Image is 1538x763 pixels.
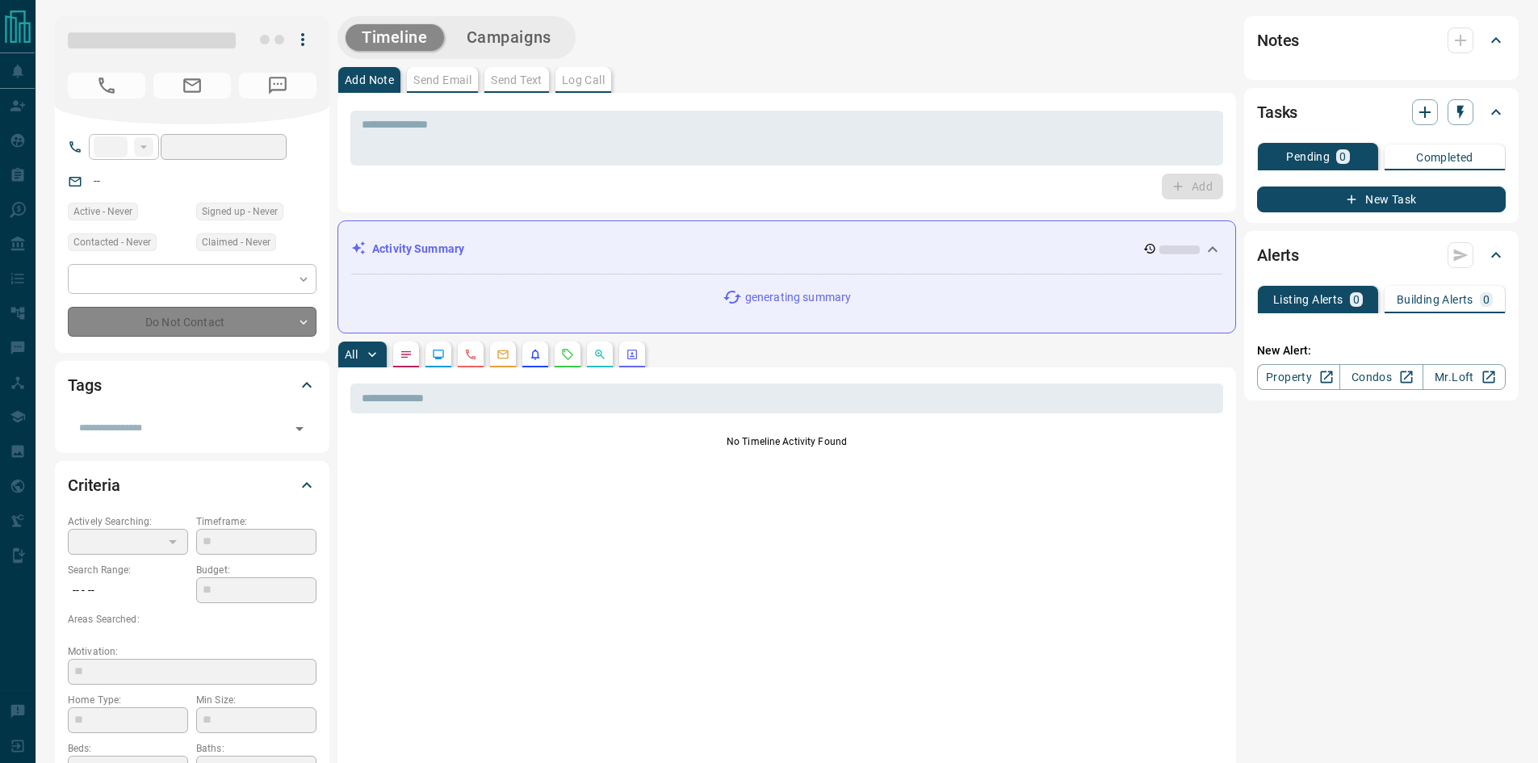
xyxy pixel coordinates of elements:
[73,203,132,220] span: Active - Never
[350,434,1223,449] p: No Timeline Activity Found
[1257,93,1506,132] div: Tasks
[529,348,542,361] svg: Listing Alerts
[68,472,120,498] h2: Criteria
[1397,294,1473,305] p: Building Alerts
[1257,21,1506,60] div: Notes
[196,741,316,756] p: Baths:
[1483,294,1490,305] p: 0
[464,348,477,361] svg: Calls
[345,349,358,360] p: All
[1286,151,1330,162] p: Pending
[372,241,464,258] p: Activity Summary
[1339,151,1346,162] p: 0
[68,514,188,529] p: Actively Searching:
[1257,187,1506,212] button: New Task
[561,348,574,361] svg: Requests
[1257,236,1506,275] div: Alerts
[1423,364,1506,390] a: Mr.Loft
[626,348,639,361] svg: Agent Actions
[68,741,188,756] p: Beds:
[153,73,231,99] span: No Email
[68,466,316,505] div: Criteria
[497,348,509,361] svg: Emails
[68,644,316,659] p: Motivation:
[68,693,188,707] p: Home Type:
[1339,364,1423,390] a: Condos
[73,234,151,250] span: Contacted - Never
[68,563,188,577] p: Search Range:
[68,612,316,627] p: Areas Searched:
[288,417,311,440] button: Open
[1416,152,1473,163] p: Completed
[1257,99,1297,125] h2: Tasks
[196,514,316,529] p: Timeframe:
[451,24,568,51] button: Campaigns
[1353,294,1360,305] p: 0
[94,174,100,187] a: --
[432,348,445,361] svg: Lead Browsing Activity
[1257,242,1299,268] h2: Alerts
[345,74,394,86] p: Add Note
[196,693,316,707] p: Min Size:
[1273,294,1343,305] p: Listing Alerts
[68,73,145,99] span: No Number
[202,234,270,250] span: Claimed - Never
[239,73,316,99] span: No Number
[346,24,444,51] button: Timeline
[1257,364,1340,390] a: Property
[68,366,316,405] div: Tags
[400,348,413,361] svg: Notes
[351,234,1222,264] div: Activity Summary
[1257,342,1506,359] p: New Alert:
[68,307,316,337] div: Do Not Contact
[593,348,606,361] svg: Opportunities
[745,289,851,306] p: generating summary
[196,563,316,577] p: Budget:
[68,372,101,398] h2: Tags
[202,203,278,220] span: Signed up - Never
[1257,27,1299,53] h2: Notes
[68,577,188,604] p: -- - --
